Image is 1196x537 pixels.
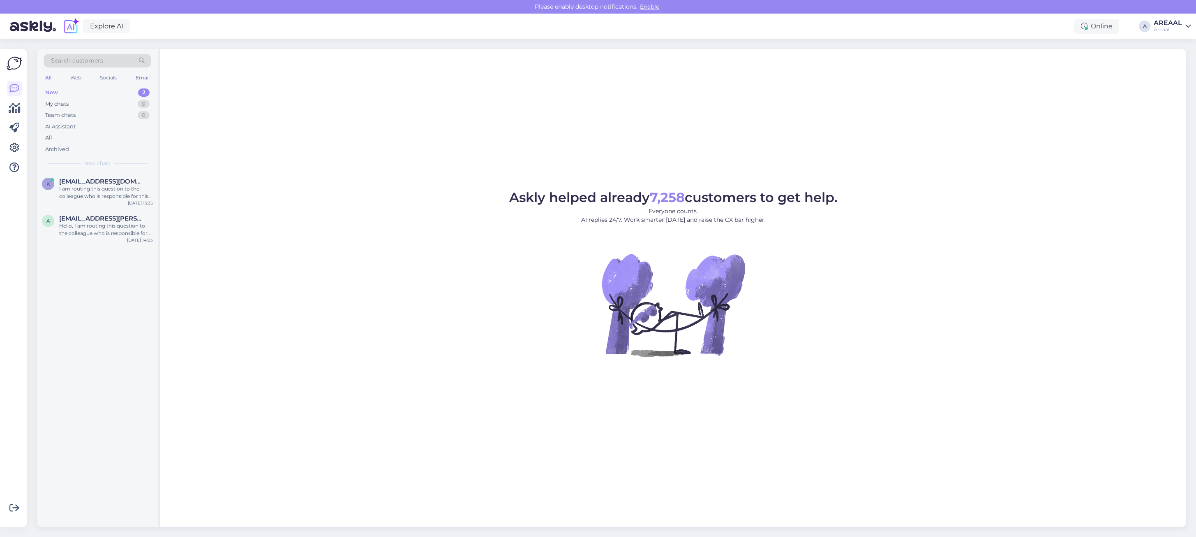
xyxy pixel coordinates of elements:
span: annabel.kallas@gmail.com [59,215,145,222]
div: Team chats [45,111,76,119]
div: 0 [138,100,150,108]
div: AI Assistant [45,123,76,131]
span: k [46,181,50,187]
p: Everyone counts. AI replies 24/7. Work smarter [DATE] and raise the CX bar higher. [509,207,838,224]
span: kaiakardmaa@gmail.com [59,178,145,185]
a: Explore AI [83,19,130,33]
div: Online [1074,19,1119,34]
div: AREAAL [1154,20,1182,26]
div: Email [134,72,151,83]
div: 2 [138,88,150,97]
div: My chats [45,100,69,108]
span: Askly helped already customers to get help. [509,189,838,205]
div: All [45,134,52,142]
span: New chats [84,160,111,167]
div: Archived [45,145,69,153]
img: No Chat active [599,231,747,379]
div: Socials [98,72,118,83]
span: Search customers [51,56,103,65]
div: Hello, I am routing this question to the colleague who is responsible for this topic. The reply m... [59,222,153,237]
div: New [45,88,58,97]
div: All [44,72,53,83]
span: Enable [637,3,662,10]
div: A [1139,21,1150,32]
img: Askly Logo [7,56,22,71]
div: Web [69,72,83,83]
a: AREAALAreaal [1154,20,1191,33]
div: [DATE] 14:03 [127,237,153,243]
img: explore-ai [62,18,80,35]
b: 7,258 [650,189,685,205]
div: [DATE] 15:35 [128,200,153,206]
span: a [46,218,50,224]
div: I am routing this question to the colleague who is responsible for this topic. The reply might ta... [59,185,153,200]
div: 0 [138,111,150,119]
div: Areaal [1154,26,1182,33]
